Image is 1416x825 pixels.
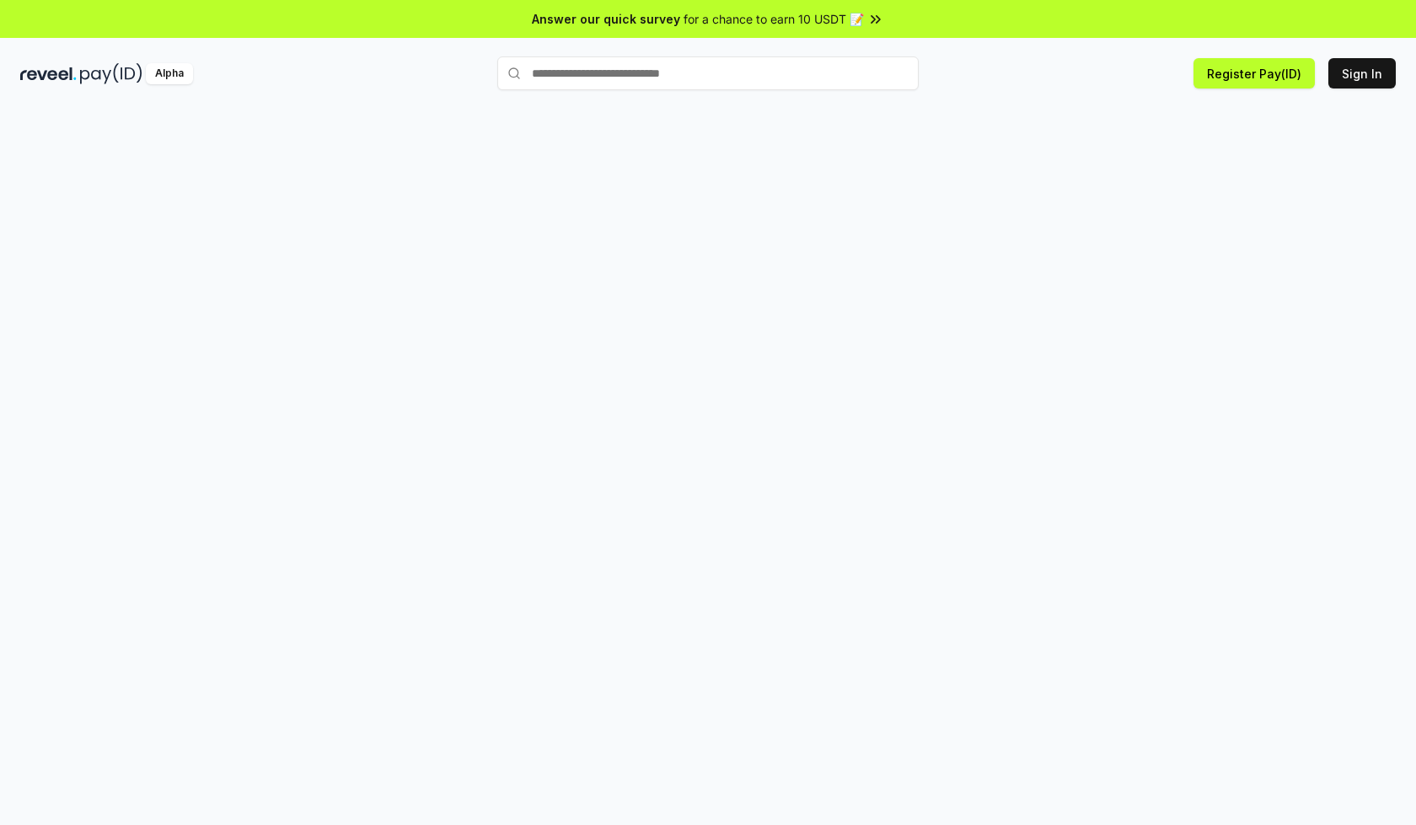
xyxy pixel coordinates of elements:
[80,63,142,84] img: pay_id
[684,10,864,28] span: for a chance to earn 10 USDT 📝
[146,63,193,84] div: Alpha
[532,10,680,28] span: Answer our quick survey
[1193,58,1315,88] button: Register Pay(ID)
[20,63,77,84] img: reveel_dark
[1328,58,1396,88] button: Sign In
